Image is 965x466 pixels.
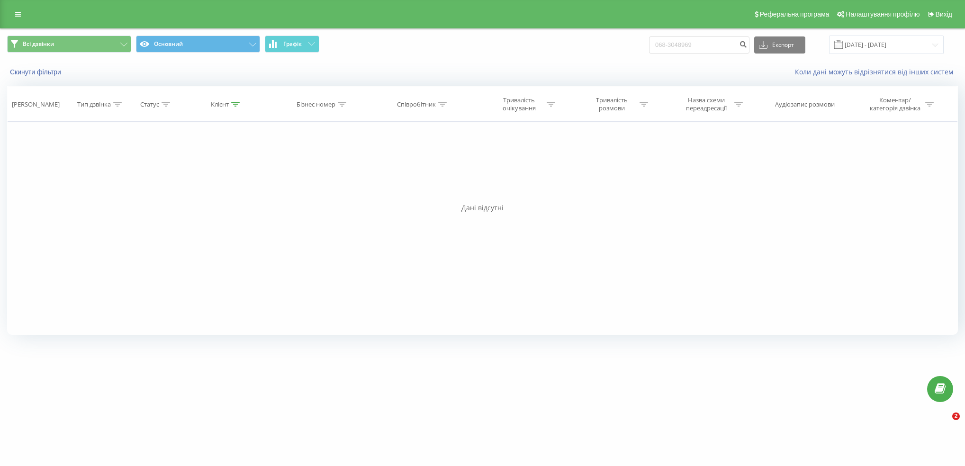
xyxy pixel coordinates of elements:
[867,96,923,112] div: Коментар/категорія дзвінка
[952,412,960,420] span: 2
[649,36,749,54] input: Пошук за номером
[297,100,335,108] div: Бізнес номер
[140,100,159,108] div: Статус
[12,100,60,108] div: [PERSON_NAME]
[754,36,805,54] button: Експорт
[7,203,958,213] div: Дані відсутні
[775,100,835,108] div: Аудіозапис розмови
[7,68,66,76] button: Скинути фільтри
[23,40,54,48] span: Всі дзвінки
[760,10,830,18] span: Реферальна програма
[936,10,952,18] span: Вихід
[846,10,920,18] span: Налаштування профілю
[211,100,229,108] div: Клієнт
[265,36,319,53] button: Графік
[681,96,732,112] div: Назва схеми переадресації
[494,96,544,112] div: Тривалість очікування
[933,412,956,435] iframe: Intercom live chat
[136,36,260,53] button: Основний
[77,100,111,108] div: Тип дзвінка
[283,41,302,47] span: Графік
[7,36,131,53] button: Всі дзвінки
[586,96,637,112] div: Тривалість розмови
[795,67,958,76] a: Коли дані можуть відрізнятися вiд інших систем
[397,100,436,108] div: Співробітник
